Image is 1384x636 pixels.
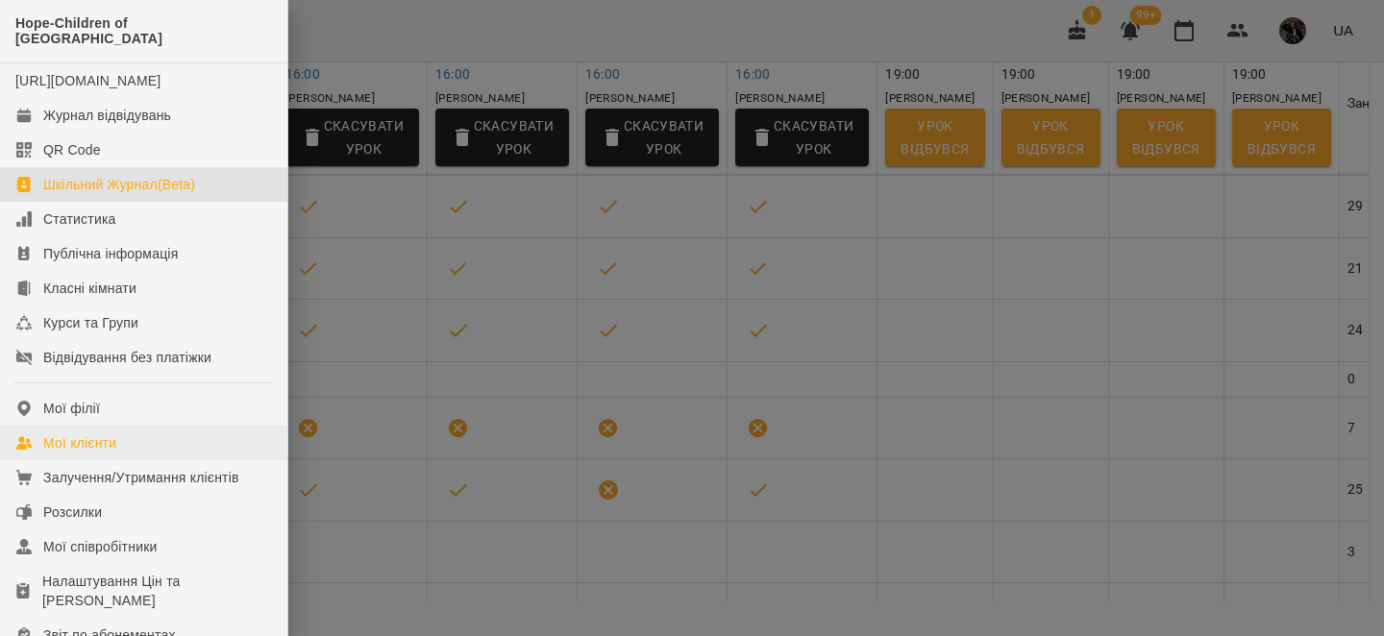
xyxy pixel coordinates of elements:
div: Мої клієнти [43,433,116,453]
div: Курси та Групи [43,313,138,332]
span: Hope-Children of [GEOGRAPHIC_DATA] [15,15,272,47]
div: QR Code [43,140,101,159]
div: Налаштування Цін та [PERSON_NAME] [42,572,272,610]
div: Журнал відвідувань [43,106,171,125]
div: Класні кімнати [43,279,136,298]
div: Мої співробітники [43,537,158,556]
div: Розсилки [43,502,102,522]
div: Шкільний Журнал(Beta) [43,175,195,194]
div: Залучення/Утримання клієнтів [43,468,239,487]
div: Статистика [43,209,116,229]
div: Публічна інформація [43,244,178,263]
div: Відвідування без платіжки [43,348,211,367]
div: Мої філії [43,399,100,418]
a: [URL][DOMAIN_NAME] [15,73,161,88]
